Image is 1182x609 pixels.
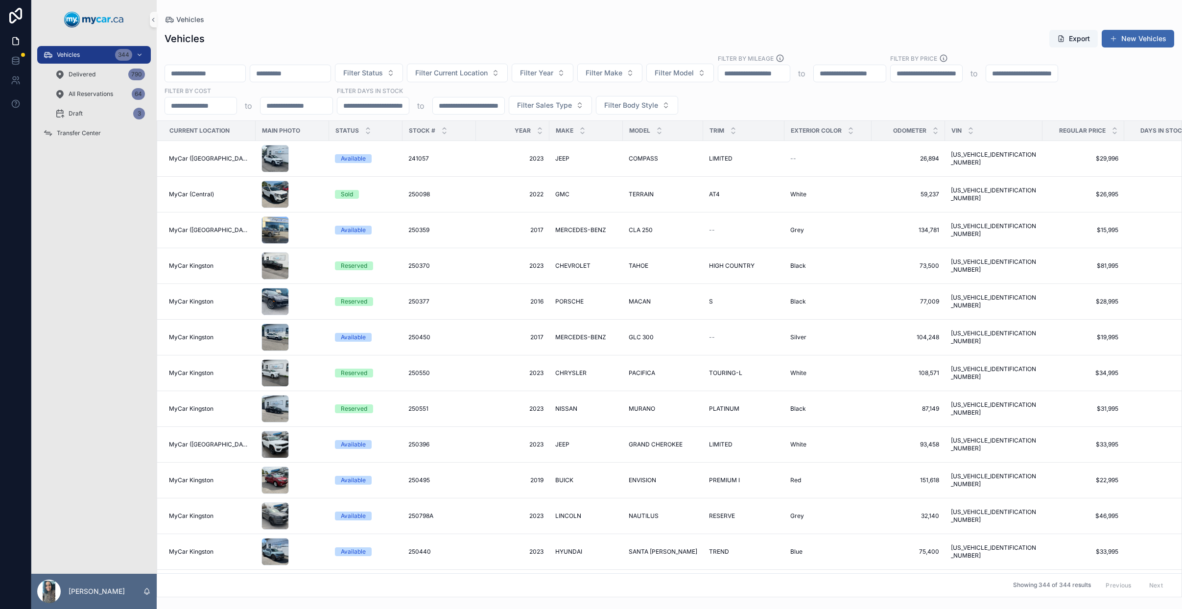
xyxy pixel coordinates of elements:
[341,297,367,306] div: Reserved
[629,476,656,484] span: ENVISION
[335,404,397,413] a: Reserved
[555,476,617,484] a: BUICK
[877,155,939,163] span: 26,894
[709,476,779,484] a: PREMIUM I
[169,190,214,198] span: MyCar (Central)
[877,190,939,198] span: 59,237
[555,333,617,341] a: MERCEDES-BENZ
[341,261,367,270] div: Reserved
[165,15,204,24] a: Vehicles
[951,329,1037,345] a: [US_VEHICLE_IDENTIFICATION_NUMBER]
[408,405,470,413] a: 250551
[1048,405,1118,413] a: $31,995
[555,298,617,305] a: PORSCHE
[341,226,366,234] div: Available
[408,512,433,520] span: 250798A
[951,472,1037,488] a: [US_VEHICLE_IDENTIFICATION_NUMBER]
[64,12,124,27] img: App logo
[555,441,569,448] span: JEEP
[1048,226,1118,234] a: $15,995
[512,64,573,82] button: Select Button
[790,298,866,305] a: Black
[790,298,806,305] span: Black
[517,100,572,110] span: Filter Sales Type
[408,226,470,234] a: 250359
[169,226,250,234] a: MyCar ([GEOGRAPHIC_DATA])
[586,68,622,78] span: Filter Make
[482,369,544,377] span: 2023
[709,369,742,377] span: TOURING-L
[877,333,939,341] a: 104,248
[629,369,655,377] span: PACIFICA
[877,405,939,413] a: 87,149
[408,155,470,163] a: 241057
[408,476,470,484] a: 250495
[629,155,658,163] span: COMPASS
[890,54,937,63] label: FILTER BY PRICE
[482,405,544,413] a: 2023
[790,405,866,413] a: Black
[718,54,774,63] label: Filter By Mileage
[408,298,470,305] a: 250377
[790,512,866,520] a: Grey
[951,437,1037,452] a: [US_VEHICLE_IDENTIFICATION_NUMBER]
[709,512,779,520] a: RESERVE
[482,476,544,484] span: 2019
[49,66,151,83] a: Delivered790
[1048,476,1118,484] span: $22,995
[629,512,697,520] a: NAUTILUS
[951,222,1037,238] span: [US_VEHICLE_IDENTIFICATION_NUMBER]
[555,226,606,234] span: MERCEDES-BENZ
[408,369,430,377] span: 250550
[629,262,697,270] a: TAHOE
[1048,441,1118,448] span: $33,995
[790,262,866,270] a: Black
[709,190,779,198] a: AT4
[790,441,806,448] span: White
[629,405,655,413] span: MURANO
[482,226,544,234] span: 2017
[951,294,1037,309] a: [US_VEHICLE_IDENTIFICATION_NUMBER]
[555,405,577,413] span: NISSAN
[335,440,397,449] a: Available
[951,401,1037,417] span: [US_VEHICLE_IDENTIFICATION_NUMBER]
[1048,155,1118,163] a: $29,996
[1048,333,1118,341] a: $19,995
[1048,190,1118,198] span: $26,995
[577,64,642,82] button: Select Button
[629,226,697,234] a: CLA 250
[877,512,939,520] span: 32,140
[335,190,397,199] a: Sold
[169,155,250,163] a: MyCar ([GEOGRAPHIC_DATA])
[169,298,250,305] a: MyCar Kingston
[1102,30,1174,47] a: New Vehicles
[555,262,591,270] span: CHEVROLET
[335,512,397,520] a: Available
[709,226,715,234] span: --
[555,441,617,448] a: JEEP
[790,190,806,198] span: White
[790,476,866,484] a: Red
[709,333,779,341] a: --
[169,369,213,377] span: MyCar Kingston
[408,298,429,305] span: 250377
[629,405,697,413] a: MURANO
[169,476,250,484] a: MyCar Kingston
[341,404,367,413] div: Reserved
[169,512,250,520] a: MyCar Kingston
[877,298,939,305] span: 77,009
[169,369,250,377] a: MyCar Kingston
[1048,298,1118,305] span: $28,995
[408,512,470,520] a: 250798A
[709,190,720,198] span: AT4
[408,405,428,413] span: 250551
[951,258,1037,274] span: [US_VEHICLE_IDENTIFICATION_NUMBER]
[709,405,779,413] a: PLATINUM
[877,369,939,377] span: 108,571
[709,262,779,270] a: HIGH COUNTRY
